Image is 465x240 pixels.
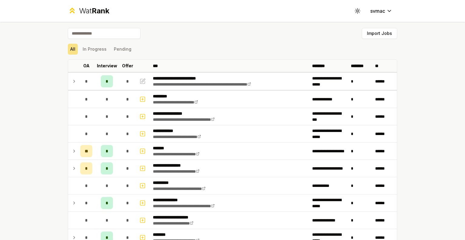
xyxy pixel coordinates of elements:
span: Rank [92,6,109,15]
button: In Progress [80,44,109,55]
div: Wat [79,6,109,16]
p: Interview [97,63,117,69]
button: Import Jobs [362,28,397,39]
p: Offer [122,63,133,69]
a: WatRank [68,6,109,16]
p: OA [83,63,90,69]
button: svmac [365,5,397,16]
button: All [68,44,78,55]
button: Pending [111,44,134,55]
span: svmac [370,7,385,15]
